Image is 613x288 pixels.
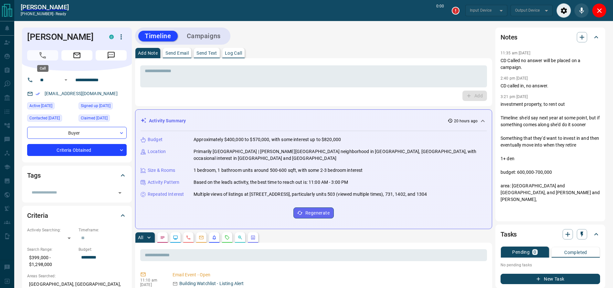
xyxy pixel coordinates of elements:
[62,76,70,84] button: Open
[148,179,179,186] p: Activity Pattern
[501,51,530,55] p: 11:35 am [DATE]
[27,32,100,42] h1: [PERSON_NAME]
[45,91,118,96] a: [EMAIL_ADDRESS][DOMAIN_NAME]
[194,148,487,162] p: Primarily [GEOGRAPHIC_DATA] | [PERSON_NAME][GEOGRAPHIC_DATA] neighborhood in [GEOGRAPHIC_DATA], [...
[138,51,158,55] p: Add Note
[21,11,69,17] p: [PHONE_NUMBER] -
[250,235,256,240] svg: Agent Actions
[592,3,607,18] div: Close
[574,3,589,18] div: Mute
[79,247,127,252] p: Budget:
[501,229,517,239] h2: Tasks
[173,235,178,240] svg: Lead Browsing Activity
[27,50,58,61] span: Call
[199,235,204,240] svg: Emails
[501,76,528,81] p: 2:40 pm [DATE]
[27,210,48,221] h2: Criteria
[37,65,48,72] div: Call
[27,144,127,156] div: Criteria Obtained
[140,282,163,287] p: [DATE]
[81,103,111,109] span: Signed up [DATE]
[21,3,69,11] a: [PERSON_NAME]
[564,250,587,255] p: Completed
[186,235,191,240] svg: Calls
[501,274,600,284] button: New Task
[27,252,75,270] p: $399,000 - $1,298,000
[501,29,600,45] div: Notes
[27,208,127,223] div: Criteria
[148,148,166,155] p: Location
[556,3,571,18] div: Audio Settings
[501,57,600,71] p: CD Called no answer will be placed on a campaign.
[27,115,75,124] div: Sat Mar 22 2025
[436,3,444,18] p: 0:00
[501,101,600,230] p: investment property, to rent out Timeline: she'd say next year at some point, but if something co...
[194,136,341,143] p: Approximately $400,000 to $570,000, with some interest up to $820,000
[29,115,60,121] span: Contacted [DATE]
[109,35,114,39] div: condos.ca
[138,235,143,240] p: All
[27,168,127,183] div: Tags
[501,94,528,99] p: 3:21 pm [DATE]
[27,127,127,139] div: Buyer
[454,118,478,124] p: 20 hours ago
[27,247,75,252] p: Search Range:
[148,191,184,198] p: Repeated Interest
[194,179,348,186] p: Based on the lead's activity, the best time to reach out is: 11:00 AM - 3:00 PM
[194,191,427,198] p: Multiple views of listings at [STREET_ADDRESS], particularly units 503 (viewed multiple times), 7...
[501,260,600,270] p: No pending tasks
[27,102,75,111] div: Tue Sep 09 2025
[225,235,230,240] svg: Requests
[149,117,186,124] p: Activity Summary
[501,227,600,242] div: Tasks
[27,170,40,181] h2: Tags
[225,51,242,55] p: Log Call
[148,136,163,143] p: Budget
[180,31,227,41] button: Campaigns
[293,207,334,218] button: Regenerate
[165,51,189,55] p: Send Email
[36,92,40,96] svg: Email Verified
[512,250,530,254] p: Pending
[141,115,487,127] div: Activity Summary20 hours ago
[179,280,244,287] p: Building Watchlist - Listing Alert
[29,103,52,109] span: Active [DATE]
[81,115,108,121] span: Claimed [DATE]
[194,167,363,174] p: 1 bedroom, 1 bathroom units around 500-600 sqft, with some 2-3 bedroom interest
[27,227,75,233] p: Actively Searching:
[238,235,243,240] svg: Opportunities
[173,271,484,278] p: Email Event - Open
[501,32,517,42] h2: Notes
[56,12,67,16] span: ready
[212,235,217,240] svg: Listing Alerts
[79,115,127,124] div: Mon Nov 01 2021
[115,188,124,197] button: Open
[140,278,163,282] p: 11:10 am
[196,51,217,55] p: Send Text
[27,273,127,279] p: Areas Searched:
[79,102,127,111] div: Tue Sep 18 2018
[79,227,127,233] p: Timeframe:
[534,250,536,254] p: 0
[61,50,92,61] span: Email
[501,83,600,89] p: CD called in, no answer.
[96,50,127,61] span: Message
[148,167,175,174] p: Size & Rooms
[138,31,178,41] button: Timeline
[160,235,165,240] svg: Notes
